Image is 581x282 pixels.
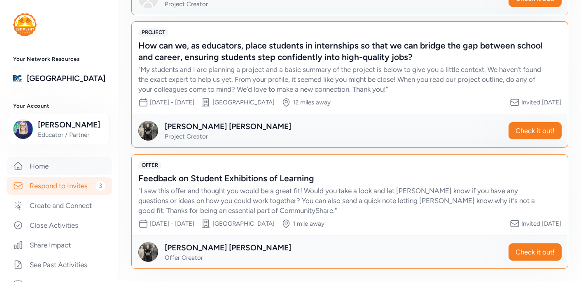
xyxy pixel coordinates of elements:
button: [PERSON_NAME]Educator / Partner [8,114,110,144]
div: How can we, as educators, place students in internships so that we can bridge the gap between sch... [138,40,545,63]
span: [DATE] - [DATE] [150,99,194,106]
span: OFFER [138,161,161,169]
a: [GEOGRAPHIC_DATA] [27,73,105,84]
span: Project Creator [165,133,208,140]
a: See Past Activities [7,256,112,274]
img: logo [13,69,22,88]
div: Feedback on Student Exhibitions of Learning [138,173,545,184]
div: Invited [DATE] [521,98,561,106]
div: [PERSON_NAME] [PERSON_NAME] [165,242,291,254]
span: Educator / Partner [38,131,105,139]
img: logo [13,13,37,36]
span: [DATE] - [DATE] [150,220,194,227]
div: 12 miles away [293,98,331,106]
span: Check it out! [516,247,555,257]
a: Home [7,157,112,175]
div: " I saw this offer and thought you would be a great fit! Would you take a look and let [PERSON_NA... [138,186,545,215]
a: Create and Connect [7,196,112,215]
div: Invited [DATE] [521,220,561,228]
span: 3 [96,181,105,191]
span: [PERSON_NAME] [38,119,105,131]
span: PROJECT [138,28,168,37]
h3: Your Network Resources [13,56,105,62]
div: [PERSON_NAME] [PERSON_NAME] [165,121,291,132]
span: Project Creator [165,0,208,8]
div: 1 mile away [293,220,324,228]
span: Offer Creator [165,254,203,261]
img: Avatar [138,242,158,262]
div: [GEOGRAPHIC_DATA] [212,220,275,228]
div: [GEOGRAPHIC_DATA] [212,98,275,106]
a: Respond to Invites3 [7,177,112,195]
div: " My students and I are planning a project and a basic summary of the project is below to give yo... [138,65,545,94]
h3: Your Account [13,103,105,109]
button: Check it out! [509,243,562,261]
button: Check it out! [509,122,562,139]
a: Share Impact [7,236,112,254]
span: Check it out! [516,126,555,136]
img: Avatar [138,121,158,141]
a: Close Activities [7,216,112,234]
